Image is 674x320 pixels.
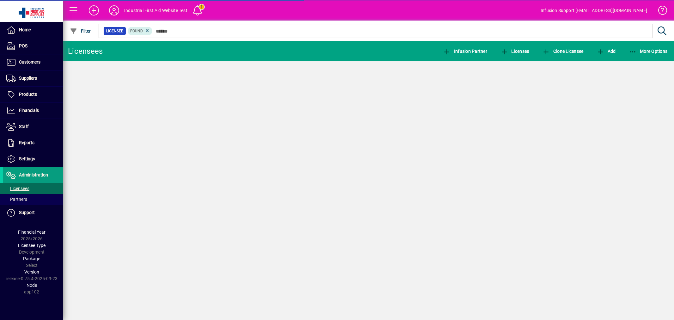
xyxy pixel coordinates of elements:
[3,22,63,38] a: Home
[18,230,46,235] span: Financial Year
[3,38,63,54] a: POS
[501,49,529,54] span: Licensee
[3,194,63,205] a: Partners
[441,46,489,57] button: Infusion Partner
[653,1,666,22] a: Knowledge Base
[19,27,31,32] span: Home
[542,49,583,54] span: Clone Licensee
[104,5,124,16] button: Profile
[19,76,37,81] span: Suppliers
[19,108,39,113] span: Financials
[3,87,63,102] a: Products
[443,49,487,54] span: Infusion Partner
[3,54,63,70] a: Customers
[23,256,40,261] span: Package
[499,46,531,57] button: Licensee
[19,156,35,161] span: Settings
[124,5,187,15] div: Industrial First Aid Website Test
[27,283,37,288] span: Node
[19,43,27,48] span: POS
[19,59,40,65] span: Customers
[595,46,617,57] button: Add
[6,197,27,202] span: Partners
[3,71,63,86] a: Suppliers
[628,46,669,57] button: More Options
[597,49,616,54] span: Add
[19,92,37,97] span: Products
[6,186,29,191] span: Licensees
[3,205,63,221] a: Support
[3,135,63,151] a: Reports
[19,140,34,145] span: Reports
[3,183,63,194] a: Licensees
[3,151,63,167] a: Settings
[18,243,46,248] span: Licensee Type
[19,124,29,129] span: Staff
[68,46,103,56] div: Licensees
[3,119,63,135] a: Staff
[130,29,143,33] span: Found
[106,28,123,34] span: Licensee
[84,5,104,16] button: Add
[68,25,93,37] button: Filter
[19,172,48,177] span: Administration
[629,49,668,54] span: More Options
[24,269,39,274] span: Version
[541,46,585,57] button: Clone Licensee
[19,210,35,215] span: Support
[541,5,647,15] div: Infusion Support [EMAIL_ADDRESS][DOMAIN_NAME]
[70,28,91,34] span: Filter
[3,103,63,119] a: Financials
[128,27,153,35] mat-chip: Found Status: Found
